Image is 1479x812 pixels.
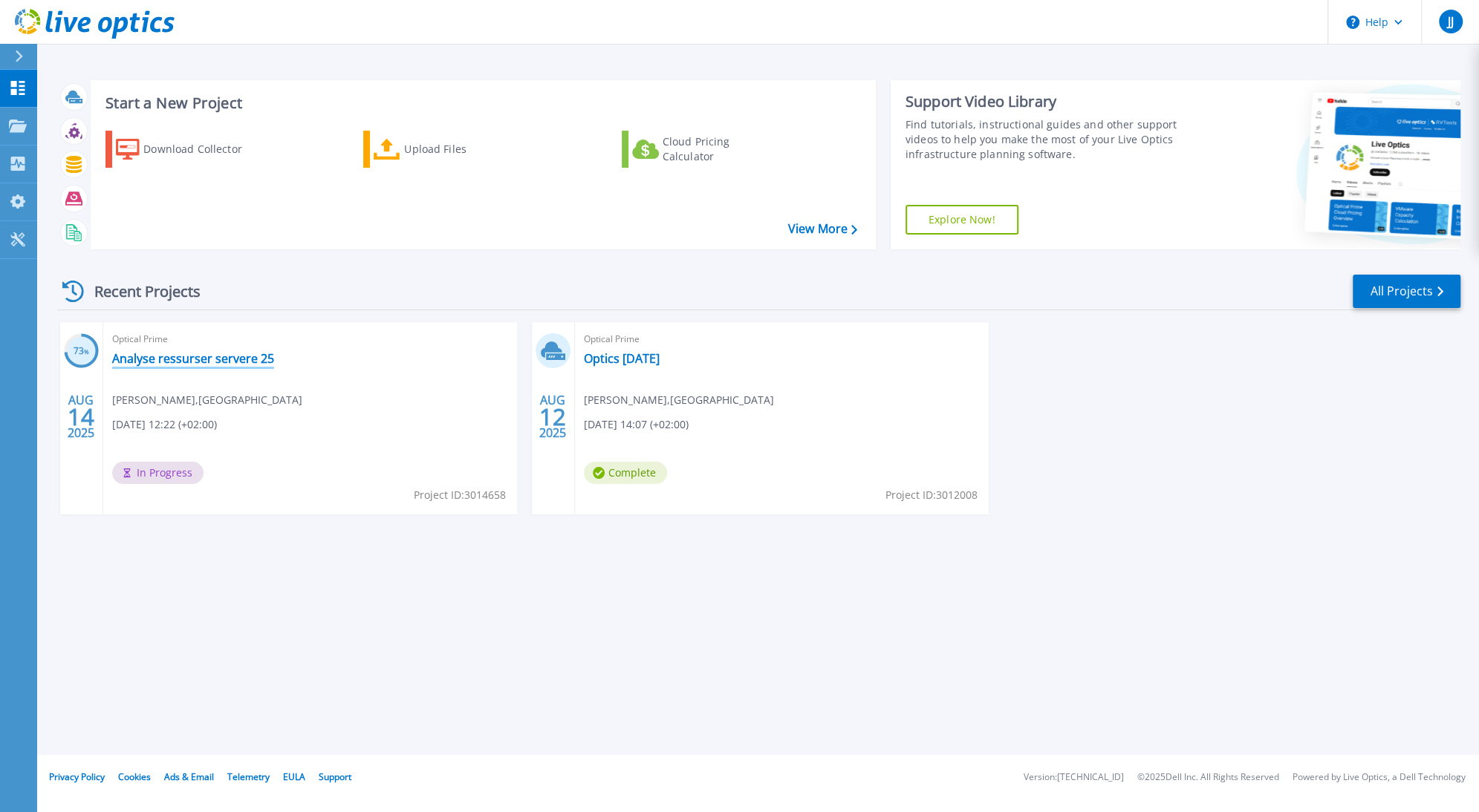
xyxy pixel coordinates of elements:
div: Find tutorials, instructional guides and other support videos to help you make the most of your L... [906,117,1197,162]
div: AUG 2025 [539,390,567,444]
div: Download Collector [143,134,262,164]
span: [DATE] 14:07 (+02:00) [584,416,689,433]
div: Support Video Library [906,92,1197,111]
span: In Progress [112,462,204,484]
a: Cloud Pricing Calculator [622,131,787,168]
div: Cloud Pricing Calculator [663,134,781,164]
span: [PERSON_NAME] , [GEOGRAPHIC_DATA] [584,392,774,408]
a: Telemetry [227,770,270,783]
a: View More [788,222,857,236]
a: Ads & Email [164,770,214,783]
a: Optics [DATE] [584,351,660,366]
span: Project ID: 3014658 [414,487,506,503]
span: 12 [539,410,566,423]
a: All Projects [1353,275,1460,308]
h3: 73 [64,343,99,360]
span: 14 [68,410,94,423]
div: Upload Files [404,134,523,164]
a: Explore Now! [906,205,1018,235]
a: Support [319,770,351,783]
span: Optical Prime [584,331,980,347]
span: [PERSON_NAME] , [GEOGRAPHIC_DATA] [112,392,302,408]
li: Version: [TECHNICAL_ID] [1024,773,1124,782]
span: Project ID: 3012008 [885,487,978,503]
li: © 2025 Dell Inc. All Rights Reserved [1137,773,1279,782]
a: Cookies [118,770,151,783]
a: Privacy Policy [49,770,105,783]
span: [DATE] 12:22 (+02:00) [112,416,217,433]
span: JJ [1447,16,1453,27]
a: EULA [283,770,305,783]
h3: Start a New Project [105,95,856,111]
a: Download Collector [105,131,271,168]
div: Recent Projects [57,273,221,310]
a: Upload Files [363,131,529,168]
span: Complete [584,462,667,484]
div: AUG 2025 [67,390,95,444]
a: Analyse ressurser servere 25 [112,351,274,366]
span: % [84,347,89,356]
span: Optical Prime [112,331,508,347]
li: Powered by Live Optics, a Dell Technology [1293,773,1466,782]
